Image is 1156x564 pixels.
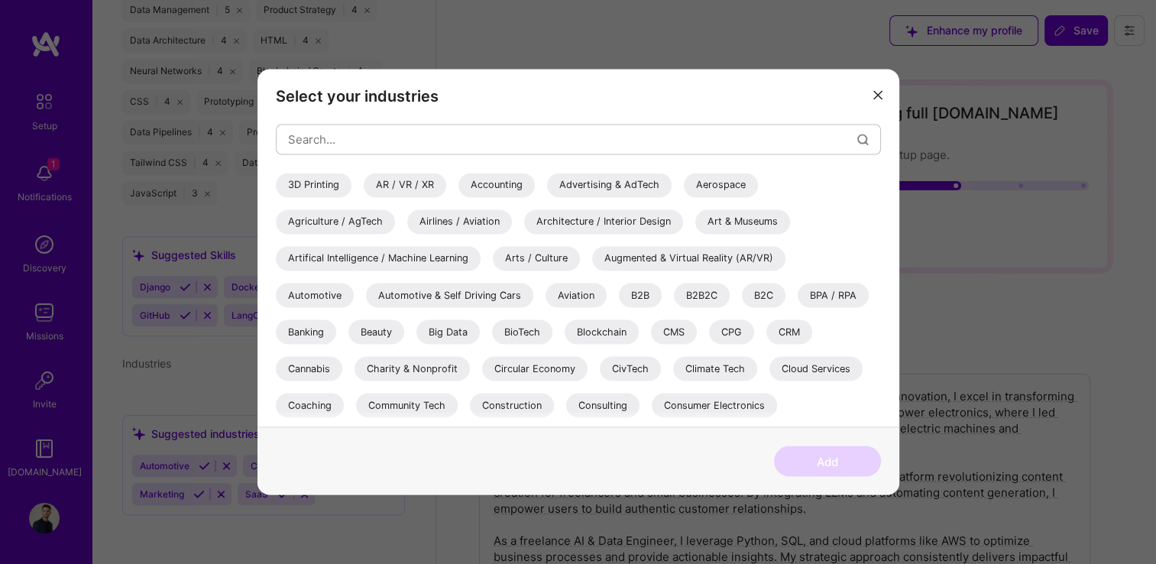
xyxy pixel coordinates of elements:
[857,134,869,145] i: icon Search
[600,356,661,381] div: CivTech
[798,283,869,307] div: BPA / RPA
[674,283,730,307] div: B2B2C
[651,319,697,344] div: CMS
[276,319,336,344] div: Banking
[873,90,882,99] i: icon Close
[774,446,881,477] button: Add
[493,246,580,271] div: Arts / Culture
[524,209,683,234] div: Architecture / Interior Design
[364,173,446,197] div: AR / VR / XR
[458,173,535,197] div: Accounting
[348,319,404,344] div: Beauty
[652,393,777,417] div: Consumer Electronics
[619,283,662,307] div: B2B
[470,393,554,417] div: Construction
[276,246,481,271] div: Artifical Intelligence / Machine Learning
[673,356,757,381] div: Climate Tech
[355,356,470,381] div: Charity & Nonprofit
[416,319,480,344] div: Big Data
[695,209,790,234] div: Art & Museums
[276,209,395,234] div: Agriculture / AgTech
[546,283,607,307] div: Aviation
[766,319,812,344] div: CRM
[407,209,512,234] div: Airlines / Aviation
[276,173,351,197] div: 3D Printing
[288,120,857,159] input: Search...
[592,246,785,271] div: Augmented & Virtual Reality (AR/VR)
[566,393,640,417] div: Consulting
[709,319,754,344] div: CPG
[276,356,342,381] div: Cannabis
[482,356,588,381] div: Circular Economy
[565,319,639,344] div: Blockchain
[276,283,354,307] div: Automotive
[257,69,899,494] div: modal
[276,393,344,417] div: Coaching
[366,283,533,307] div: Automotive & Self Driving Cars
[742,283,785,307] div: B2C
[356,393,458,417] div: Community Tech
[769,356,863,381] div: Cloud Services
[492,319,552,344] div: BioTech
[547,173,672,197] div: Advertising & AdTech
[684,173,758,197] div: Aerospace
[276,87,881,105] h3: Select your industries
